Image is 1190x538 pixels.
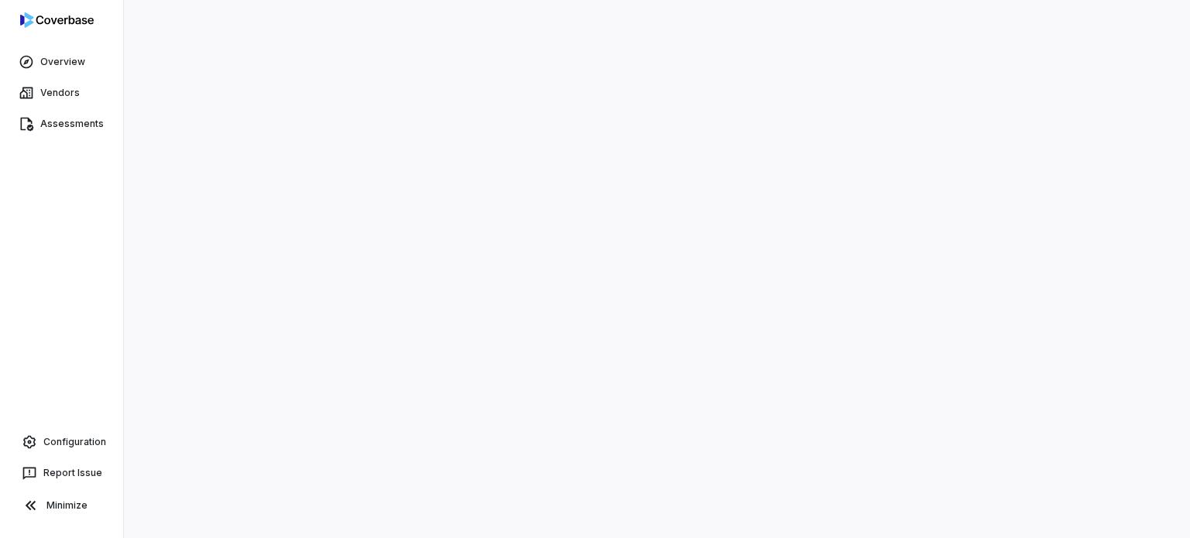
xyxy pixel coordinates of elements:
[3,110,120,138] a: Assessments
[6,459,117,487] button: Report Issue
[6,428,117,456] a: Configuration
[3,79,120,107] a: Vendors
[20,12,94,28] img: logo-D7KZi-bG.svg
[6,490,117,521] button: Minimize
[3,48,120,76] a: Overview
